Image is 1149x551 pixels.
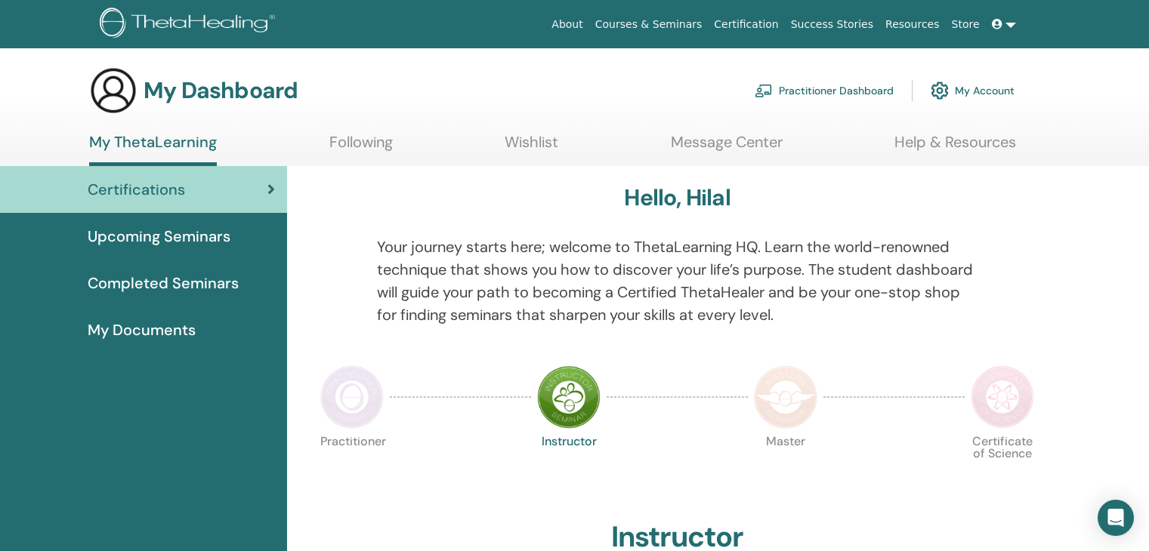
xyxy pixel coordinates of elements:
[671,133,783,162] a: Message Center
[100,8,280,42] img: logo.png
[755,84,773,97] img: chalkboard-teacher.svg
[754,436,817,499] p: Master
[505,133,558,162] a: Wishlist
[755,74,894,107] a: Practitioner Dashboard
[88,319,196,341] span: My Documents
[537,436,601,499] p: Instructor
[88,178,185,201] span: Certifications
[545,11,588,38] a: About
[329,133,393,162] a: Following
[879,11,946,38] a: Resources
[624,184,730,211] h3: Hello, Hilal
[931,74,1015,107] a: My Account
[971,365,1034,429] img: Certificate of Science
[89,66,137,115] img: generic-user-icon.jpg
[144,77,298,104] h3: My Dashboard
[708,11,784,38] a: Certification
[320,436,384,499] p: Practitioner
[320,365,384,429] img: Practitioner
[946,11,986,38] a: Store
[88,225,230,248] span: Upcoming Seminars
[377,235,978,326] p: Your journey starts here; welcome to ThetaLearning HQ. Learn the world-renowned technique that sh...
[754,365,817,429] img: Master
[971,436,1034,499] p: Certificate of Science
[537,365,601,429] img: Instructor
[589,11,709,38] a: Courses & Seminars
[785,11,879,38] a: Success Stories
[89,133,217,166] a: My ThetaLearning
[1098,500,1134,536] div: Open Intercom Messenger
[894,133,1016,162] a: Help & Resources
[88,272,239,294] span: Completed Seminars
[931,78,949,103] img: cog.svg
